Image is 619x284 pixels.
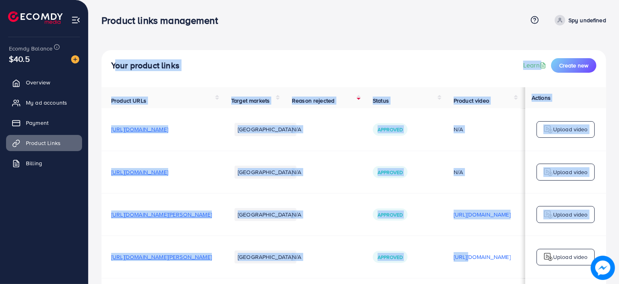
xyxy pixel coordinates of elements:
[454,168,511,176] div: N/A
[551,58,596,73] button: Create new
[378,211,403,218] span: Approved
[9,44,53,53] span: Ecomdy Balance
[553,252,588,262] p: Upload video
[378,169,403,176] span: Approved
[378,126,403,133] span: Approved
[235,166,296,179] li: [GEOGRAPHIC_DATA]
[292,253,301,261] span: N/A
[231,97,270,105] span: Target markets
[26,78,50,86] span: Overview
[111,210,212,219] span: [URL][DOMAIN_NAME][PERSON_NAME]
[111,125,168,133] span: [URL][DOMAIN_NAME]
[553,210,588,219] p: Upload video
[6,74,82,90] a: Overview
[551,15,606,25] a: Spy undefined
[591,256,615,280] img: image
[235,123,296,136] li: [GEOGRAPHIC_DATA]
[568,15,606,25] p: Spy undefined
[454,125,511,133] div: N/A
[292,125,301,133] span: N/A
[543,167,553,177] img: logo
[71,55,79,63] img: image
[111,168,168,176] span: [URL][DOMAIN_NAME]
[523,61,548,70] a: Learn
[26,119,49,127] span: Payment
[378,254,403,261] span: Approved
[553,124,588,134] p: Upload video
[26,99,67,107] span: My ad accounts
[292,210,301,219] span: N/A
[532,94,551,102] span: Actions
[543,124,553,134] img: logo
[6,95,82,111] a: My ad accounts
[6,155,82,171] a: Billing
[8,11,63,24] img: logo
[111,61,180,71] h4: Your product links
[553,167,588,177] p: Upload video
[235,250,296,263] li: [GEOGRAPHIC_DATA]
[543,210,553,219] img: logo
[373,97,389,105] span: Status
[26,159,42,167] span: Billing
[454,252,511,262] p: [URL][DOMAIN_NAME]
[111,253,212,261] span: [URL][DOMAIN_NAME][PERSON_NAME]
[71,15,80,25] img: menu
[101,15,224,26] h3: Product links management
[454,97,489,105] span: Product video
[559,61,588,69] span: Create new
[9,53,30,65] span: $40.5
[26,139,61,147] span: Product Links
[235,208,296,221] li: [GEOGRAPHIC_DATA]
[111,97,146,105] span: Product URLs
[292,97,334,105] span: Reason rejected
[543,252,553,262] img: logo
[6,115,82,131] a: Payment
[292,168,301,176] span: N/A
[6,135,82,151] a: Product Links
[454,210,511,219] p: [URL][DOMAIN_NAME]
